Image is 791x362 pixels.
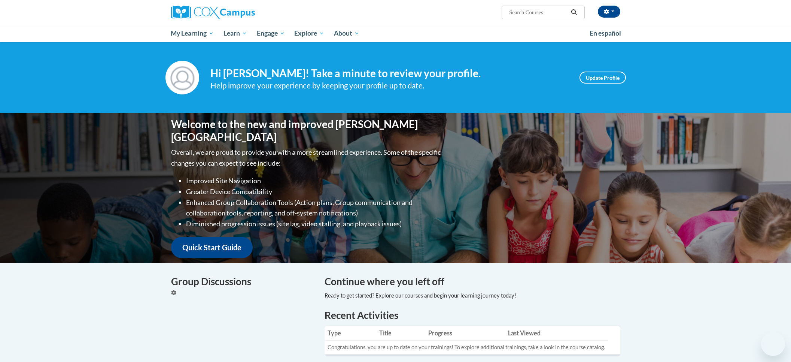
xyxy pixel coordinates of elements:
[223,29,247,38] span: Learn
[425,326,505,341] th: Progress
[257,29,285,38] span: Engage
[160,25,632,42] div: Main menu
[598,6,620,18] button: Account Settings
[568,8,579,17] button: Search
[329,25,364,42] a: About
[165,61,199,94] img: Profile Image
[171,29,214,38] span: My Learning
[325,274,620,289] h4: Continue where you left off
[171,6,255,19] img: Cox Campus
[186,175,442,186] li: Improved Site Navigation
[505,326,608,341] th: Last Viewed
[171,6,313,19] a: Cox Campus
[186,197,442,219] li: Enhanced Group Collaboration Tools (Action plans, Group communication and collaboration tools, re...
[376,326,425,341] th: Title
[289,25,329,42] a: Explore
[508,8,568,17] input: Search Courses
[294,29,324,38] span: Explore
[171,118,442,143] h1: Welcome to the new and improved [PERSON_NAME][GEOGRAPHIC_DATA]
[334,29,359,38] span: About
[210,79,568,92] div: Help improve your experience by keeping your profile up to date.
[171,147,442,169] p: Overall, we are proud to provide you with a more streamlined experience. Some of the specific cha...
[590,29,621,37] span: En español
[186,186,442,197] li: Greater Device Compatibility
[579,72,626,84] a: Update Profile
[171,237,253,258] a: Quick Start Guide
[761,332,785,356] iframe: Button to launch messaging window
[171,274,313,289] h4: Group Discussions
[166,25,219,42] a: My Learning
[325,308,620,322] h1: Recent Activities
[585,25,626,41] a: En español
[186,218,442,229] li: Diminished progression issues (site lag, video stalling, and playback issues)
[252,25,290,42] a: Engage
[219,25,252,42] a: Learn
[325,326,377,341] th: Type
[210,67,568,80] h4: Hi [PERSON_NAME]! Take a minute to review your profile.
[325,341,608,355] td: Congratulations, you are up to date on your trainings! To explore additional trainings, take a lo...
